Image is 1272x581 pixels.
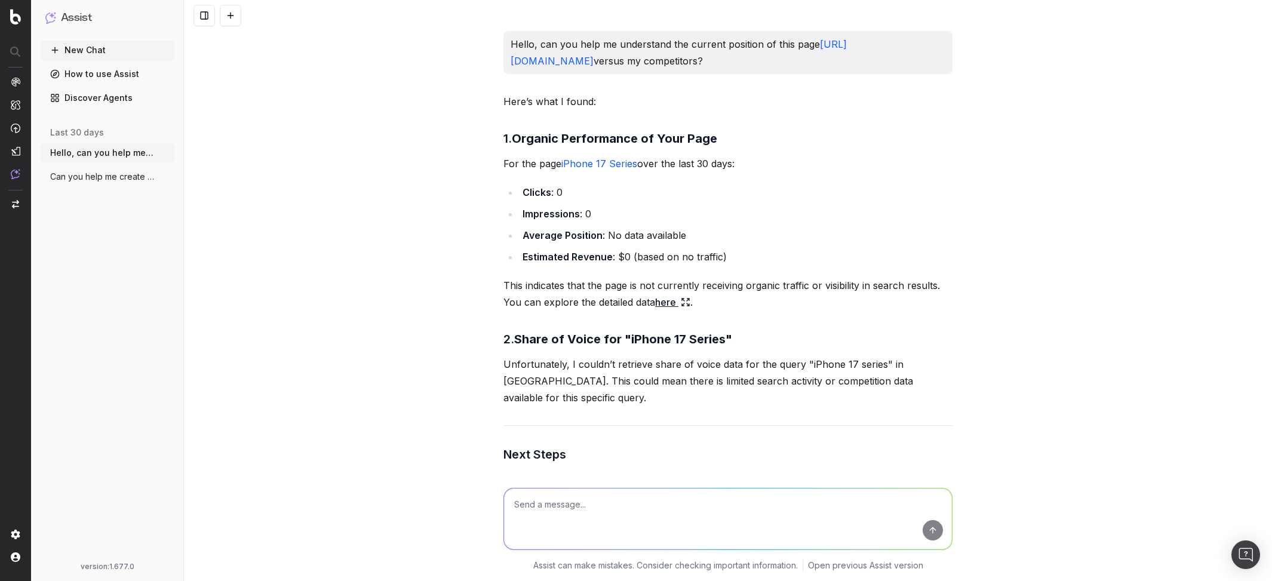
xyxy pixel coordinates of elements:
img: Intelligence [11,100,20,110]
a: Open previous Assist version [808,560,923,571]
strong: Clicks [523,186,551,198]
p: Assist can make mistakes. Consider checking important information. [533,560,798,571]
img: My account [11,552,20,562]
li: : 0 [519,184,953,201]
a: here [655,294,690,311]
img: Assist [45,12,56,23]
p: For the page over the last 30 days: [503,155,953,172]
span: Hello, can you help me understand the cu [50,147,155,159]
h3: 2. [503,330,953,349]
img: Analytics [11,77,20,87]
strong: Share of Voice for "iPhone 17 Series" [514,332,732,346]
p: Here’s what I found: [503,93,953,110]
div: version: 1.677.0 [45,562,170,571]
strong: Organic Performance of Your Page [512,131,717,146]
button: Can you help me create FAQs for my produ [41,167,174,186]
p: This indicates that the page is not currently receiving organic traffic or visibility in search r... [503,277,953,311]
img: Setting [11,530,20,539]
a: How to use Assist [41,64,174,84]
img: Studio [11,146,20,156]
img: Botify logo [10,9,21,24]
h1: Assist [61,10,92,26]
img: Assist [11,169,20,179]
strong: Impressions [523,208,580,220]
img: Switch project [12,200,19,208]
button: Assist [45,10,170,26]
p: To improve visibility and compare with competitors: [503,471,953,488]
strong: Average Position [523,229,603,241]
a: iPhone 17 Series [561,158,637,170]
h3: 1. [503,129,953,148]
button: New Chat [41,41,174,60]
span: last 30 days [50,127,104,139]
li: : 0 [519,205,953,222]
button: Hello, can you help me understand the cu [41,143,174,162]
div: Open Intercom Messenger [1231,540,1260,569]
img: Activation [11,123,20,133]
li: : $0 (based on no traffic) [519,248,953,265]
p: Hello, can you help me understand the current position of this page versus my competitors? [511,36,945,69]
span: Can you help me create FAQs for my produ [50,171,155,183]
p: Unfortunately, I couldn’t retrieve share of voice data for the query "iPhone 17 series" in [GEOGR... [503,356,953,406]
strong: Estimated Revenue [523,251,613,263]
li: : No data available [519,227,953,244]
a: Discover Agents [41,88,174,107]
h3: Next Steps [503,445,953,464]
